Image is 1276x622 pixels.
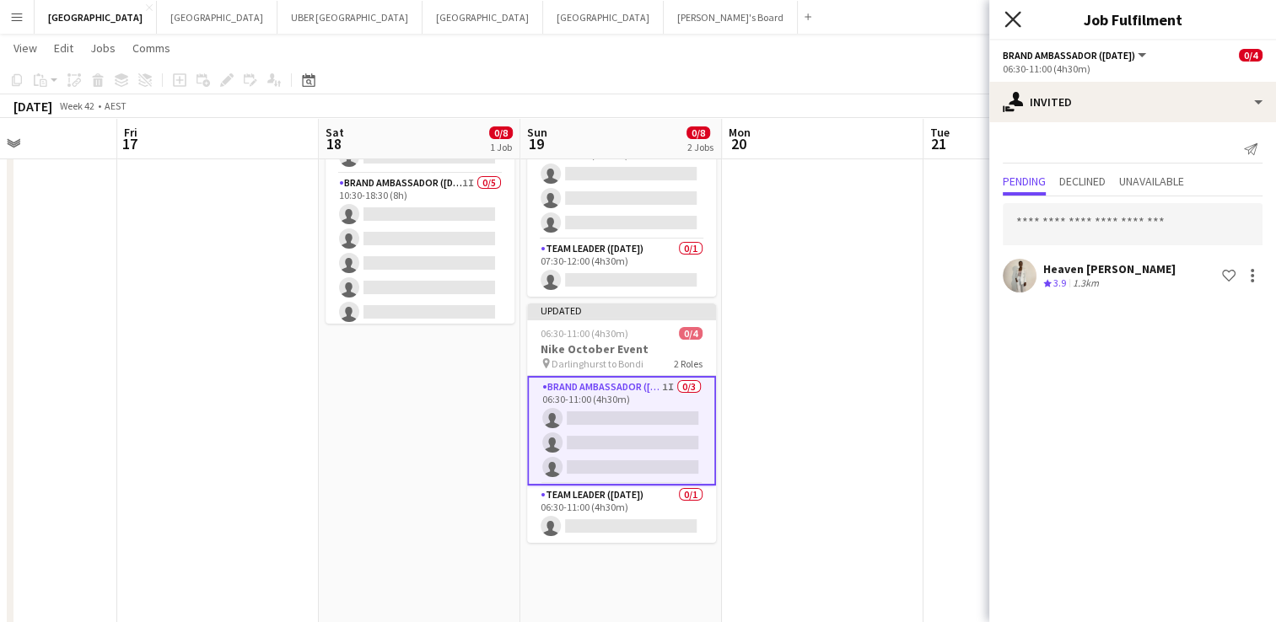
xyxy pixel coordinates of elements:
[1239,49,1263,62] span: 0/4
[525,134,547,153] span: 19
[1003,49,1149,62] button: Brand Ambassador ([DATE])
[686,126,710,139] span: 0/8
[1003,49,1135,62] span: Brand Ambassador (Sunday)
[489,126,513,139] span: 0/8
[726,134,751,153] span: 20
[132,40,170,56] span: Comms
[679,327,703,340] span: 0/4
[527,341,716,357] h3: Nike October Event
[56,99,98,112] span: Week 42
[54,40,73,56] span: Edit
[1003,62,1263,75] div: 06:30-11:00 (4h30m)
[1059,175,1106,187] span: Declined
[277,1,423,34] button: UBER [GEOGRAPHIC_DATA]
[13,40,37,56] span: View
[1053,276,1066,289] span: 3.9
[126,37,177,59] a: Comms
[326,125,344,140] span: Sat
[35,1,157,34] button: [GEOGRAPHIC_DATA]
[83,37,122,59] a: Jobs
[90,40,116,56] span: Jobs
[124,125,137,140] span: Fri
[13,98,52,115] div: [DATE]
[687,141,713,153] div: 2 Jobs
[527,303,716,317] div: Updated
[989,82,1276,122] div: Invited
[326,74,514,324] app-job-card: 08:00-21:00 (13h)0/8Nike October Event [GEOGRAPHIC_DATA] - [GEOGRAPHIC_DATA]3 RolesTeam Leader ([...
[121,134,137,153] span: 17
[105,99,127,112] div: AEST
[1003,175,1046,187] span: Pending
[928,134,950,153] span: 21
[729,125,751,140] span: Mon
[541,327,628,340] span: 06:30-11:00 (4h30m)
[527,74,716,297] app-job-card: 07:30-12:00 (4h30m)0/4Nike October Event Bondi - [GEOGRAPHIC_DATA]2 RolesBrand Ambassador ([DATE]...
[527,133,716,239] app-card-role: Brand Ambassador ([DATE])0/307:30-12:00 (4h30m)
[527,485,716,543] app-card-role: Team Leader ([DATE])0/106:30-11:00 (4h30m)
[326,174,514,329] app-card-role: Brand Ambassador ([DATE])1I0/510:30-18:30 (8h)
[527,239,716,297] app-card-role: Team Leader ([DATE])0/107:30-12:00 (4h30m)
[527,376,716,485] app-card-role: Brand Ambassador ([DATE])1I0/306:30-11:00 (4h30m)
[490,141,512,153] div: 1 Job
[930,125,950,140] span: Tue
[543,1,664,34] button: [GEOGRAPHIC_DATA]
[1069,276,1102,291] div: 1.3km
[552,357,643,370] span: Darlinghurst to Bondi
[1119,175,1184,187] span: Unavailable
[7,37,44,59] a: View
[674,357,703,370] span: 2 Roles
[664,1,798,34] button: [PERSON_NAME]'s Board
[157,1,277,34] button: [GEOGRAPHIC_DATA]
[323,134,344,153] span: 18
[47,37,80,59] a: Edit
[527,303,716,543] app-job-card: Updated06:30-11:00 (4h30m)0/4Nike October Event Darlinghurst to Bondi2 RolesBrand Ambassador ([DA...
[423,1,543,34] button: [GEOGRAPHIC_DATA]
[989,8,1276,30] h3: Job Fulfilment
[527,125,547,140] span: Sun
[1043,261,1176,276] div: Heaven [PERSON_NAME]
